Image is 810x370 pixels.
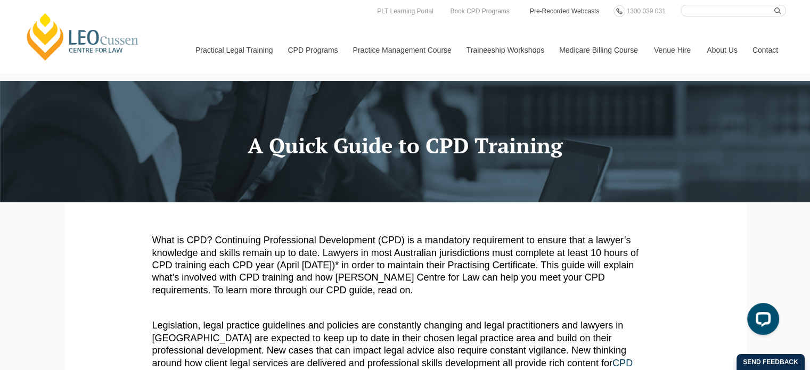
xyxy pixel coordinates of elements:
a: Contact [744,27,786,73]
a: About Us [699,27,744,73]
a: Book CPD Programs [447,5,512,17]
span: What is CPD? Continuing Professional Development (CPD) is a mandatory requirement to ensure that ... [152,235,639,295]
a: Traineeship Workshops [459,27,551,73]
a: PLT Learning Portal [374,5,436,17]
iframe: LiveChat chat widget [739,299,783,343]
a: CPD Programs [280,27,345,73]
a: Practical Legal Training [187,27,280,73]
span: 1300 039 031 [626,7,665,15]
a: [PERSON_NAME] Centre for Law [24,12,142,62]
a: Pre-Recorded Webcasts [529,5,601,17]
a: Venue Hire [646,27,699,73]
a: Practice Management Course [345,27,459,73]
a: Medicare Billing Course [551,27,646,73]
a: 1300 039 031 [624,5,668,17]
h1: A Quick Guide to CPD Training [72,134,738,157]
